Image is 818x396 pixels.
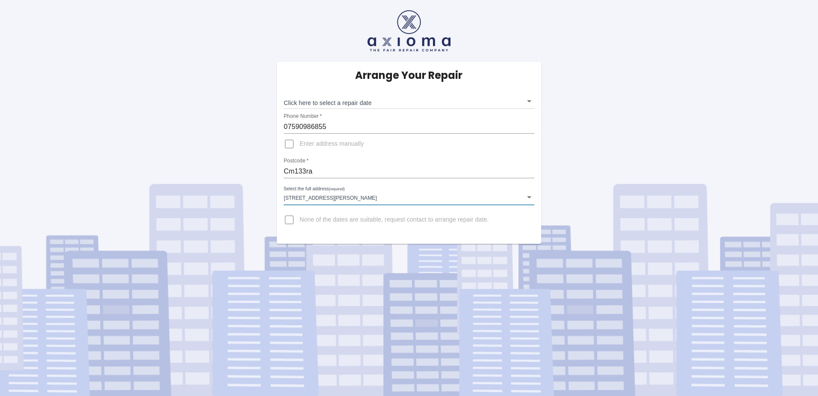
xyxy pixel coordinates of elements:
[329,187,345,191] small: (required)
[355,69,462,82] h5: Arrange Your Repair
[299,216,489,224] span: None of the dates are suitable, request contact to arrange repair date.
[284,186,345,192] label: Select the full address
[284,113,322,120] label: Phone Number
[299,140,364,148] span: Enter address manually
[284,157,308,165] label: Postcode
[284,189,534,205] div: [STREET_ADDRESS][PERSON_NAME]
[368,10,450,51] img: axioma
